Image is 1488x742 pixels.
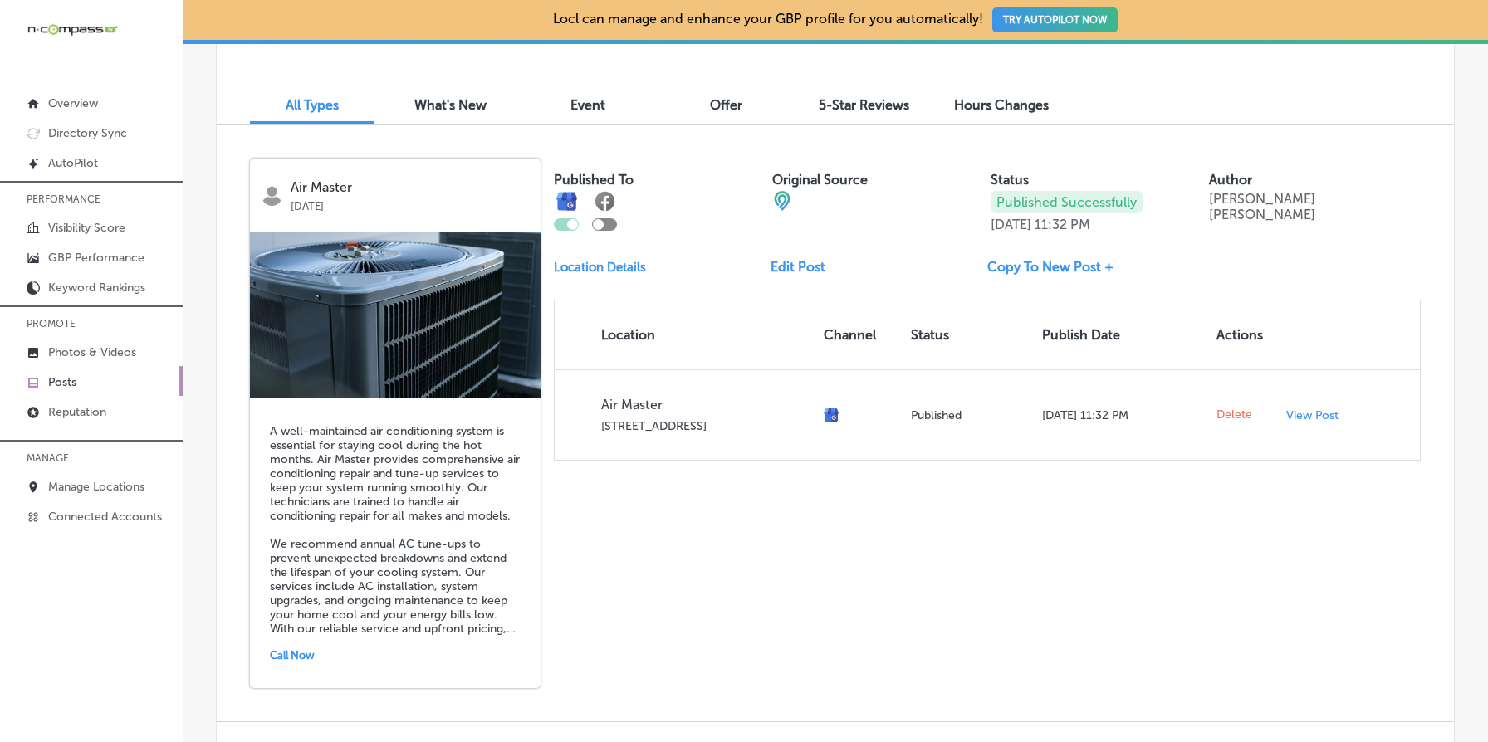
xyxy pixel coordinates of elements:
a: Edit Post [771,259,839,275]
p: [PERSON_NAME] [PERSON_NAME] [1209,191,1421,222]
p: [DATE] 11:32 PM [1042,408,1203,422]
p: Visibility Score [48,221,125,235]
p: 11:32 PM [1035,217,1090,232]
p: Connected Accounts [48,510,162,524]
label: Status [991,172,1029,188]
p: [DATE] [991,217,1031,232]
p: Location Details [554,260,646,275]
img: cba84b02adce74ede1fb4a8549a95eca.png [772,191,792,211]
img: 660ab0bf-5cc7-4cb8-ba1c-48b5ae0f18e60NCTV_CLogo_TV_Black_-500x88.png [27,22,118,37]
p: Manage Locations [48,480,144,494]
img: logo [262,185,282,206]
p: View Post [1286,408,1339,422]
span: 5-Star Reviews [819,97,909,113]
p: Air Master [601,397,810,412]
th: Status [904,300,1035,369]
span: Delete [1216,408,1252,422]
span: All Types [286,97,339,113]
p: Reputation [48,405,106,419]
th: Publish Date [1035,300,1210,369]
span: Offer [710,97,742,113]
p: [STREET_ADDRESS] [601,419,810,433]
p: GBP Performance [48,251,144,265]
p: [DATE] [291,195,529,212]
span: Event [570,97,605,113]
th: Channel [817,300,904,369]
button: TRY AUTOPILOT NOW [992,7,1118,32]
p: AutoPilot [48,156,98,170]
img: a34ff58a-a372-41f8-960c-bb96da5fe744AirMasterHVAC7.png [250,232,541,398]
span: What's New [414,97,487,113]
p: Overview [48,96,98,110]
label: Original Source [772,172,868,188]
p: Air Master [291,180,529,195]
label: Published To [554,172,634,188]
h5: A well-maintained air conditioning system is essential for staying cool during the hot months. Ai... [270,424,521,636]
p: Directory Sync [48,126,127,140]
p: Keyword Rankings [48,281,145,295]
th: Location [555,300,817,369]
span: Hours Changes [954,97,1049,113]
label: Author [1209,172,1252,188]
p: Photos & Videos [48,345,136,359]
th: Actions [1210,300,1280,369]
p: Published Successfully [991,191,1143,213]
a: Copy To New Post + [987,259,1127,275]
p: Published [911,408,1029,422]
a: View Post [1286,408,1344,422]
p: Posts [48,375,76,389]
